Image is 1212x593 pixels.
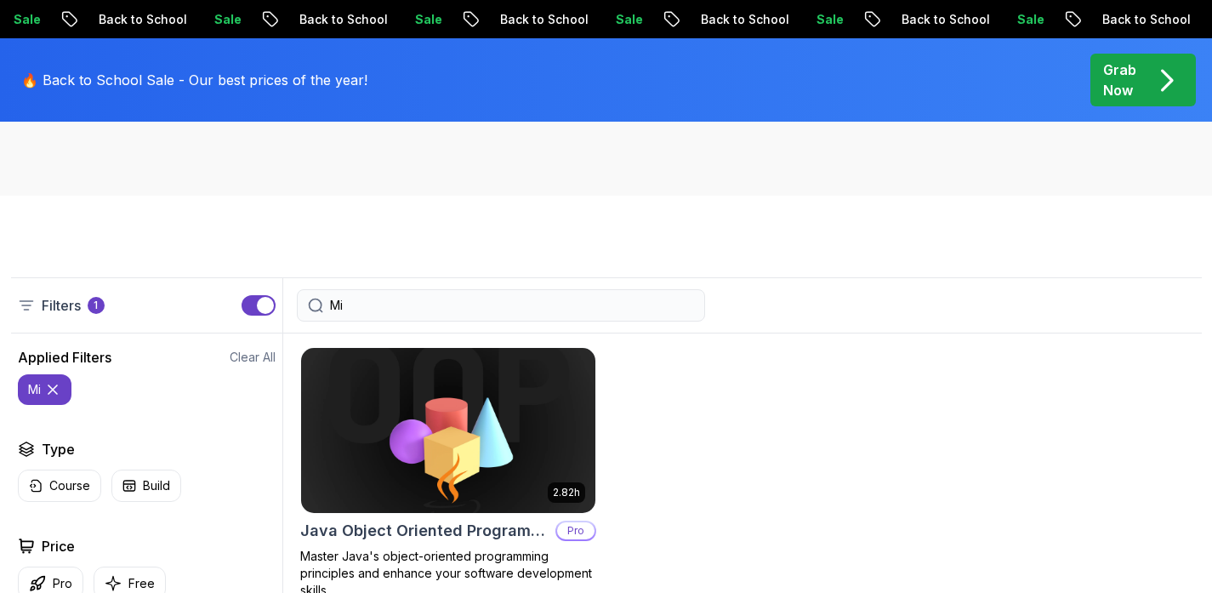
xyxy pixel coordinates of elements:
[111,470,181,502] button: Build
[886,11,1002,28] p: Back to School
[94,299,98,312] p: 1
[557,522,595,539] p: Pro
[284,11,400,28] p: Back to School
[553,486,580,499] p: 2.82h
[230,349,276,366] button: Clear All
[53,575,72,592] p: Pro
[128,575,155,592] p: Free
[1002,11,1056,28] p: Sale
[18,347,111,368] h2: Applied Filters
[301,348,595,513] img: Java Object Oriented Programming card
[801,11,856,28] p: Sale
[83,11,199,28] p: Back to School
[600,11,655,28] p: Sale
[28,381,41,398] p: Mi
[49,477,90,494] p: Course
[21,70,367,90] p: 🔥 Back to School Sale - Our best prices of the year!
[18,374,71,405] button: Mi
[143,477,170,494] p: Build
[42,295,81,316] p: Filters
[330,297,694,314] input: Search Java, React, Spring boot ...
[42,439,75,459] h2: Type
[400,11,454,28] p: Sale
[1103,60,1136,100] p: Grab Now
[485,11,600,28] p: Back to School
[686,11,801,28] p: Back to School
[1087,11,1203,28] p: Back to School
[42,536,75,556] h2: Price
[18,470,101,502] button: Course
[300,519,549,543] h2: Java Object Oriented Programming
[199,11,253,28] p: Sale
